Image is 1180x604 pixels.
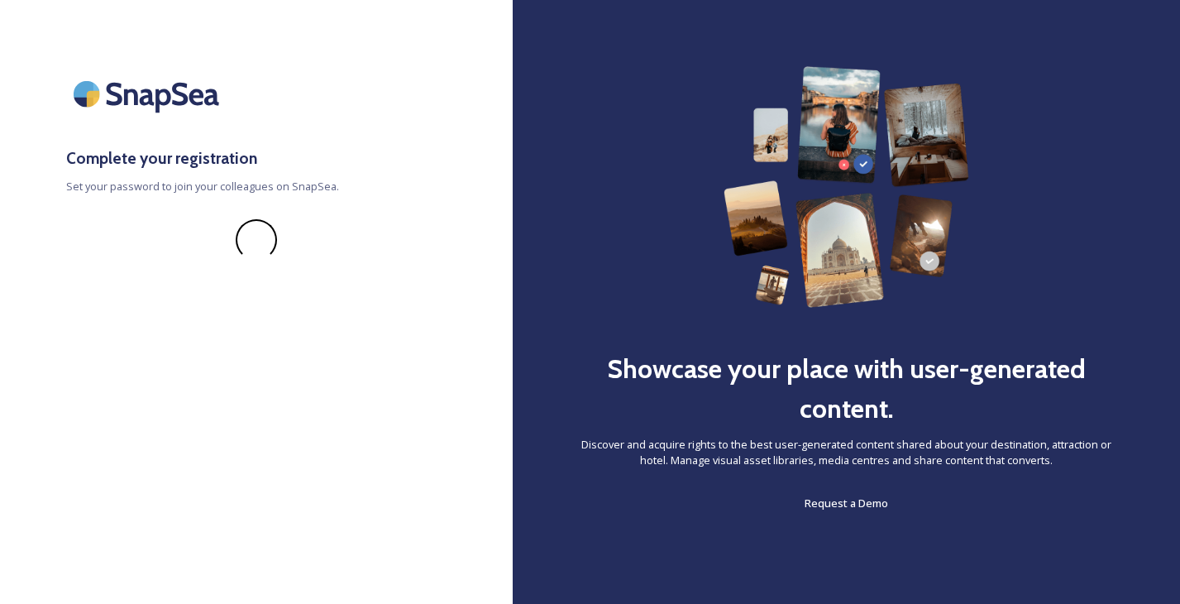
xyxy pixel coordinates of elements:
[66,66,232,122] img: SnapSea Logo
[66,146,447,170] h3: Complete your registration
[579,349,1114,429] h2: Showcase your place with user-generated content.
[66,179,447,194] span: Set your password to join your colleagues on SnapSea.
[805,493,888,513] a: Request a Demo
[579,437,1114,468] span: Discover and acquire rights to the best user-generated content shared about your destination, att...
[724,66,970,308] img: 63b42ca75bacad526042e722_Group%20154-p-800.png
[805,496,888,511] span: Request a Demo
